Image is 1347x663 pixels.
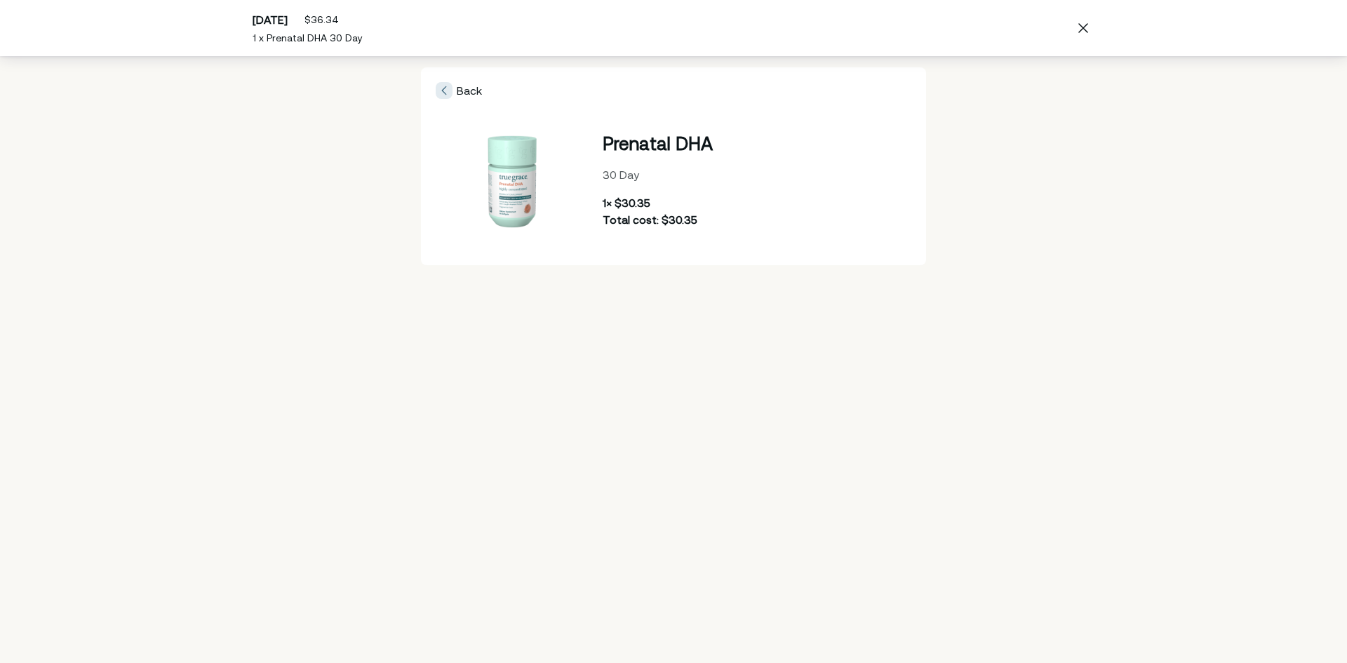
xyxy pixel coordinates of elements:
span: Prenatal DHA [603,133,713,154]
span: [DATE] [253,13,288,26]
span: Total cost: $30.35 [603,213,697,226]
span: 1 × [603,196,612,209]
span: 1 x Prenatal DHA 30 Day [253,32,363,43]
span: Close [1072,17,1094,39]
span: Back [457,84,482,97]
img: Prenatal DHA [441,110,581,250]
span: 30 Day [603,168,639,181]
span: Back [436,82,482,99]
span: $36.34 [304,14,339,25]
span: $30.35 [615,196,650,209]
